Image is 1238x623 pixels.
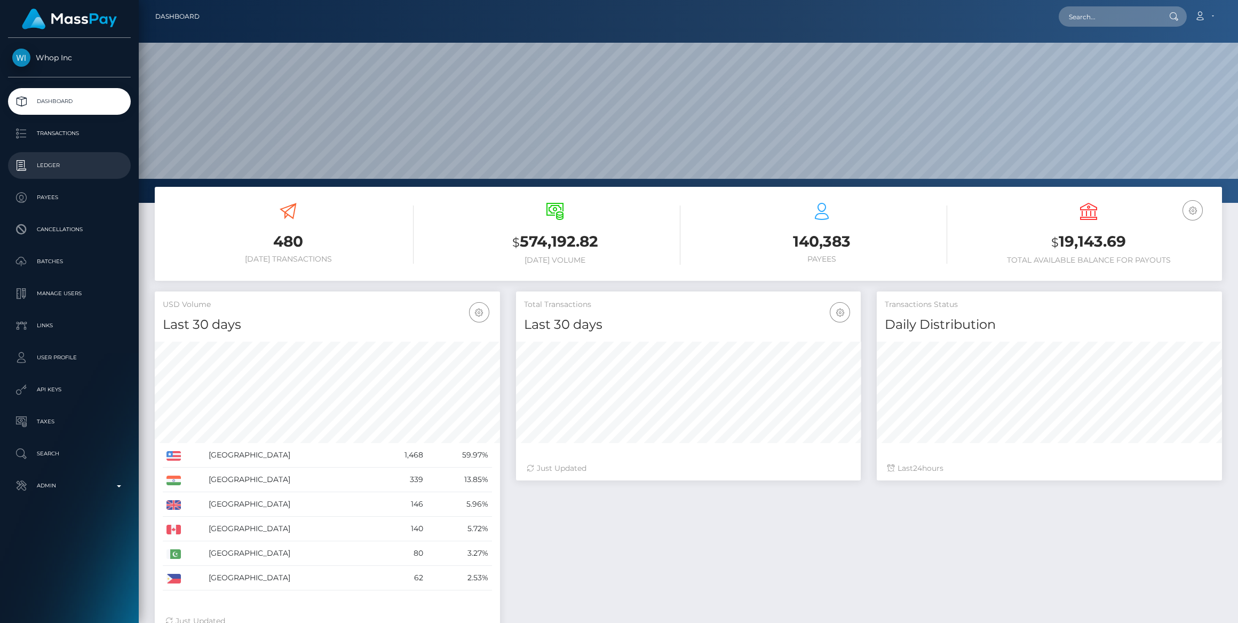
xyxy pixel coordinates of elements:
small: $ [1051,235,1059,250]
td: [GEOGRAPHIC_DATA] [205,517,377,541]
h4: Daily Distribution [885,316,1214,334]
div: Last hours [887,463,1211,474]
p: Cancellations [12,222,126,238]
td: 5.72% [427,517,491,541]
h6: [DATE] Transactions [163,255,414,264]
a: User Profile [8,344,131,371]
p: Taxes [12,414,126,430]
a: API Keys [8,376,131,403]
h6: Total Available Balance for Payouts [963,256,1214,265]
h5: Transactions Status [885,299,1214,310]
a: Payees [8,184,131,211]
td: 146 [377,492,427,517]
td: 2.53% [427,566,491,590]
a: Cancellations [8,216,131,243]
td: 1,468 [377,443,427,468]
h6: [DATE] Volume [430,256,680,265]
p: API Keys [12,382,126,398]
a: Admin [8,472,131,499]
a: Dashboard [8,88,131,115]
td: [GEOGRAPHIC_DATA] [205,566,377,590]
td: [GEOGRAPHIC_DATA] [205,443,377,468]
h4: Last 30 days [163,316,492,334]
p: Search [12,446,126,462]
img: PH.png [166,574,181,583]
p: Batches [12,254,126,270]
p: User Profile [12,350,126,366]
a: Taxes [8,408,131,435]
p: Ledger [12,157,126,174]
td: 339 [377,468,427,492]
h3: 574,192.82 [430,231,680,253]
p: Dashboard [12,93,126,109]
p: Admin [12,478,126,494]
td: 3.27% [427,541,491,566]
h6: Payees [696,255,947,264]
img: PK.png [166,549,181,559]
img: IN.png [166,476,181,485]
a: Search [8,440,131,467]
h5: Total Transactions [524,299,853,310]
h3: 140,383 [696,231,947,252]
td: 62 [377,566,427,590]
img: Whop Inc [12,49,30,67]
td: 80 [377,541,427,566]
span: Whop Inc [8,53,131,62]
img: MassPay Logo [22,9,117,29]
p: Transactions [12,125,126,141]
h3: 480 [163,231,414,252]
td: 140 [377,517,427,541]
p: Links [12,318,126,334]
td: 5.96% [427,492,491,517]
img: GB.png [166,500,181,510]
a: Transactions [8,120,131,147]
a: Manage Users [8,280,131,307]
div: Just Updated [527,463,851,474]
h4: Last 30 days [524,316,853,334]
td: [GEOGRAPHIC_DATA] [205,492,377,517]
h5: USD Volume [163,299,492,310]
small: $ [512,235,520,250]
a: Batches [8,248,131,275]
td: [GEOGRAPHIC_DATA] [205,468,377,492]
img: US.png [166,451,181,461]
td: 59.97% [427,443,491,468]
td: [GEOGRAPHIC_DATA] [205,541,377,566]
input: Search... [1059,6,1159,27]
p: Manage Users [12,286,126,302]
span: 24 [913,463,922,473]
a: Dashboard [155,5,200,28]
a: Links [8,312,131,339]
h3: 19,143.69 [963,231,1214,253]
p: Payees [12,190,126,206]
img: CA.png [166,525,181,534]
td: 13.85% [427,468,491,492]
a: Ledger [8,152,131,179]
